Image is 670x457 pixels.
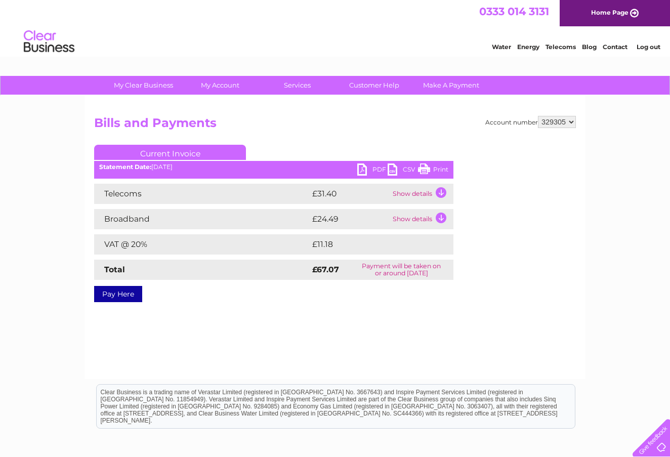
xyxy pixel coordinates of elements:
a: Make A Payment [409,76,493,95]
td: Telecoms [94,184,310,204]
a: Log out [637,43,660,51]
a: Customer Help [332,76,416,95]
b: Statement Date: [99,163,151,171]
td: Broadband [94,209,310,229]
a: Blog [582,43,597,51]
a: 0333 014 3131 [479,5,549,18]
strong: Total [104,265,125,274]
a: PDF [357,163,388,178]
td: £24.49 [310,209,390,229]
td: Payment will be taken on or around [DATE] [349,260,453,280]
strong: £67.07 [312,265,339,274]
a: My Account [179,76,262,95]
a: My Clear Business [102,76,185,95]
a: Print [418,163,448,178]
img: logo.png [23,26,75,57]
div: Clear Business is a trading name of Verastar Limited (registered in [GEOGRAPHIC_DATA] No. 3667643... [97,6,575,49]
div: [DATE] [94,163,453,171]
a: Pay Here [94,286,142,302]
td: Show details [390,209,453,229]
a: CSV [388,163,418,178]
a: Energy [517,43,539,51]
td: Show details [390,184,453,204]
a: Water [492,43,511,51]
a: Services [256,76,339,95]
td: £31.40 [310,184,390,204]
a: Telecoms [546,43,576,51]
td: VAT @ 20% [94,234,310,255]
a: Current Invoice [94,145,246,160]
a: Contact [603,43,627,51]
td: £11.18 [310,234,430,255]
div: Account number [485,116,576,128]
h2: Bills and Payments [94,116,576,135]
